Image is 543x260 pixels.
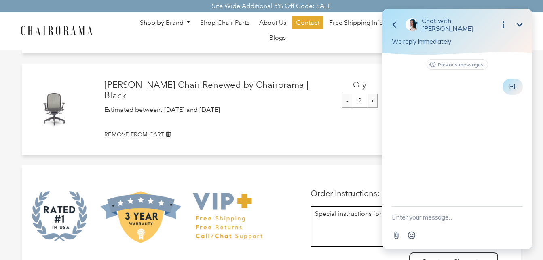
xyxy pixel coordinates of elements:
[50,17,120,32] h2: [PERSON_NAME]
[329,19,383,27] span: Free Shipping Info
[140,17,156,33] button: Minimize
[269,34,286,42] span: Blogs
[16,24,97,38] img: chairorama
[17,228,32,243] button: Attach file button
[32,228,48,243] button: Open Emoji picker
[196,16,254,29] a: Shop Chair Parts
[342,94,352,108] input: -
[137,83,144,90] span: Hi
[104,131,164,138] small: REMOVE FROM CART
[368,94,378,108] input: +
[200,19,249,27] span: Shop Chair Parts
[104,130,513,139] a: REMOVE FROM CART
[36,90,74,128] img: knoll Chadwick Chair Renewed by Chairorama | Black
[296,19,319,27] span: Contact
[131,16,423,46] nav: DesktopNavigation
[265,31,290,44] a: Blogs
[50,17,120,25] span: Chat with
[20,207,151,228] textarea: New message
[309,80,411,90] h3: Qty
[20,38,80,45] span: We reply immediately
[259,19,286,27] span: About Us
[325,16,387,29] a: Free Shipping Info
[311,188,498,198] p: Order Instructions:
[136,17,195,29] a: Shop by Brand
[292,16,323,29] a: Contact
[104,80,309,101] a: [PERSON_NAME] Chair Renewed by Chairorama | Black
[104,106,220,113] span: Estimated between: [DATE] and [DATE]
[55,59,116,70] button: Previous messages
[255,16,290,29] a: About Us
[124,17,140,33] button: Open options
